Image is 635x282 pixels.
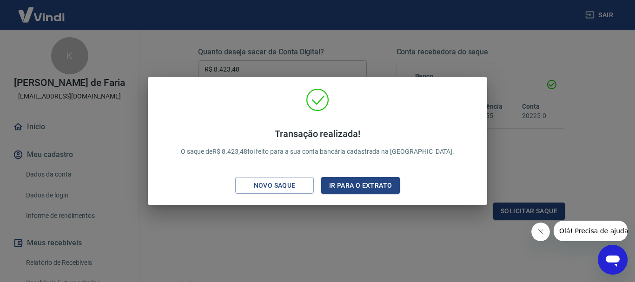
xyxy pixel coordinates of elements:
iframe: Mensagem da empresa [554,221,628,241]
button: Novo saque [235,177,314,194]
iframe: Botão para abrir a janela de mensagens [598,245,628,275]
h4: Transação realizada! [181,128,455,139]
iframe: Fechar mensagem [531,223,550,241]
span: Olá! Precisa de ajuda? [6,7,78,14]
button: Ir para o extrato [321,177,400,194]
div: Novo saque [243,180,307,191]
p: O saque de R$ 8.423,48 foi feito para a sua conta bancária cadastrada na [GEOGRAPHIC_DATA]. [181,128,455,157]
